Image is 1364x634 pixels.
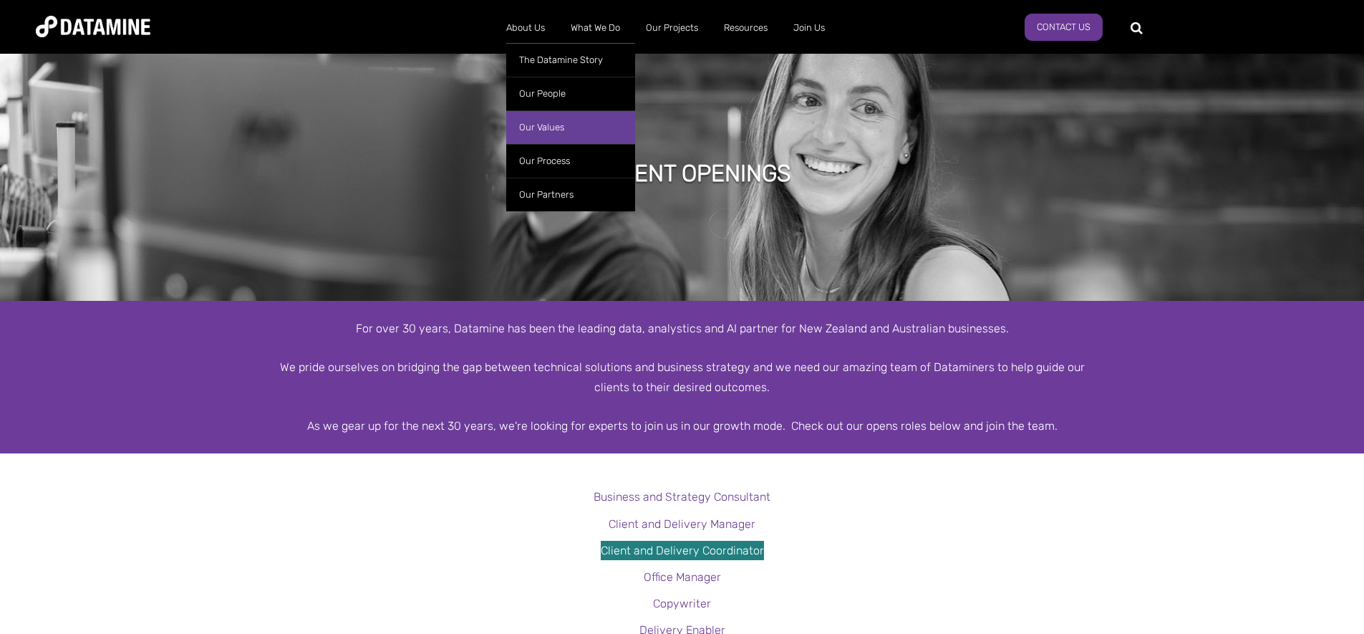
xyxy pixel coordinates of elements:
h1: Current Openings [574,158,791,189]
a: Office Manager [644,570,721,584]
a: Client and Delivery Manager [609,517,755,531]
a: Business and Strategy Consultant [594,490,770,504]
a: Our Partners [506,178,635,211]
a: Our Projects [633,9,711,47]
a: Contact Us [1025,14,1103,41]
img: Datamine [36,16,150,37]
a: Join Us [780,9,838,47]
div: For over 30 years, Datamine has been the leading data, analystics and AI partner for New Zealand ... [274,319,1090,338]
a: Our Process [506,144,635,178]
a: Copywriter [653,597,711,610]
a: What We Do [558,9,633,47]
a: About Us [493,9,558,47]
a: Our Values [506,110,635,144]
div: As we gear up for the next 30 years, we're looking for experts to join us in our growth mode. Che... [274,416,1090,436]
a: Our People [506,77,635,110]
a: The Datamine Story [506,43,635,77]
a: Resources [711,9,780,47]
a: Client and Delivery Coordinator [601,544,764,557]
div: We pride ourselves on bridging the gap between technical solutions and business strategy and we n... [274,357,1090,396]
